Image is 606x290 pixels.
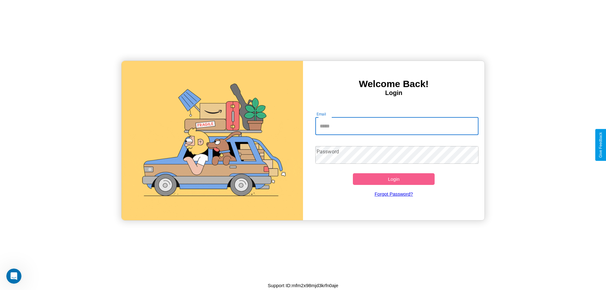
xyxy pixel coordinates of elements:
[6,269,21,284] iframe: Intercom live chat
[312,185,476,203] a: Forgot Password?
[353,173,435,185] button: Login
[303,89,484,97] h4: Login
[317,111,326,117] label: Email
[598,132,603,158] div: Give Feedback
[268,281,338,290] p: Support ID: mfm2x98mjd3krfn0aje
[303,79,484,89] h3: Welcome Back!
[122,61,303,220] img: gif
